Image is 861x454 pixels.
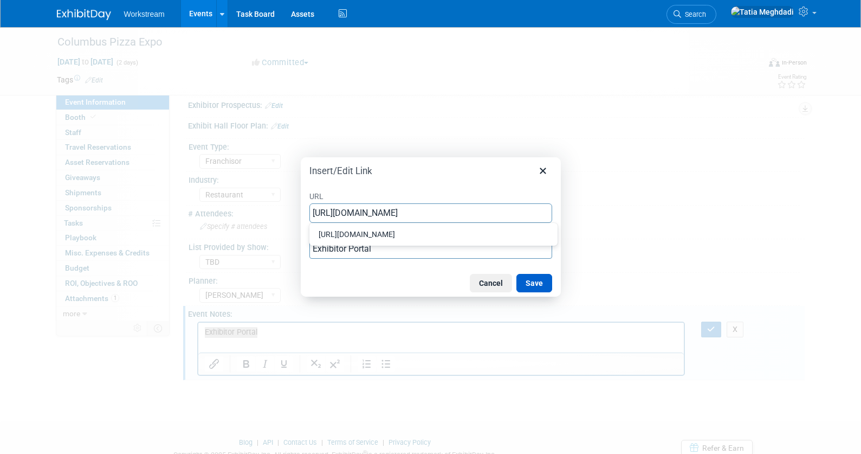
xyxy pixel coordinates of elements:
[301,157,561,296] div: Insert/Edit Link
[57,9,111,20] img: ExhibitDay
[7,4,480,15] p: Exhibitor Portal
[312,226,555,243] div: https://pizzaexpocolumbus2025.smallworldlabs.com/dashboard
[6,4,481,15] body: Rich Text Area. Press ALT-0 for help.
[730,6,794,18] img: Tatia Meghdadi
[309,165,372,177] h1: Insert/Edit Link
[516,274,552,292] button: Save
[681,10,706,18] span: Search
[666,5,716,24] a: Search
[470,274,512,292] button: Cancel
[319,228,551,241] div: [URL][DOMAIN_NAME]
[534,162,552,180] button: Close
[124,10,165,18] span: Workstream
[309,189,552,203] label: URL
